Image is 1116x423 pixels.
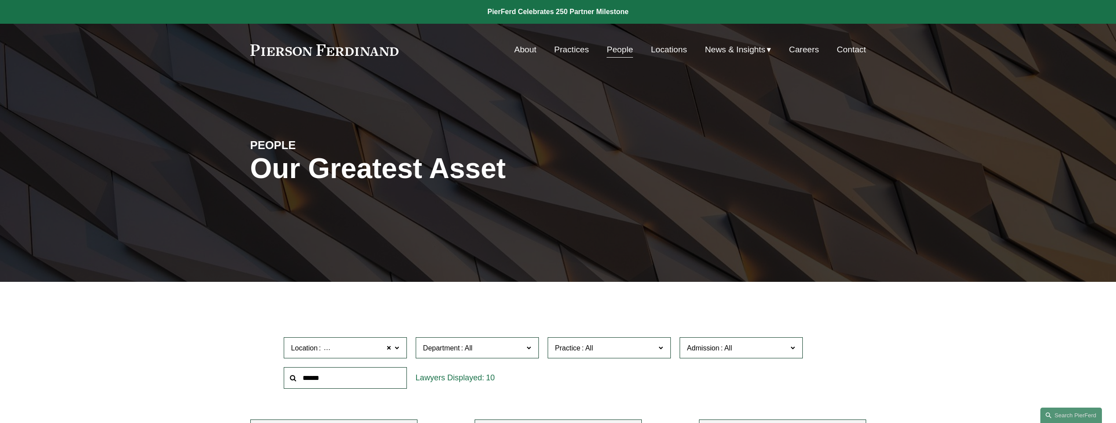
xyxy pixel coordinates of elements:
span: Admission [687,344,720,352]
span: Practice [555,344,581,352]
a: Contact [837,41,866,58]
a: Practices [554,41,589,58]
a: About [514,41,536,58]
a: folder dropdown [705,41,771,58]
span: 10 [486,373,495,382]
h4: PEOPLE [250,138,404,152]
a: Locations [651,41,687,58]
a: Search this site [1040,408,1102,423]
span: News & Insights [705,42,765,58]
span: [GEOGRAPHIC_DATA] [322,343,396,354]
a: People [607,41,633,58]
h1: Our Greatest Asset [250,153,661,185]
a: Careers [789,41,819,58]
span: Location [291,344,318,352]
span: Department [423,344,460,352]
